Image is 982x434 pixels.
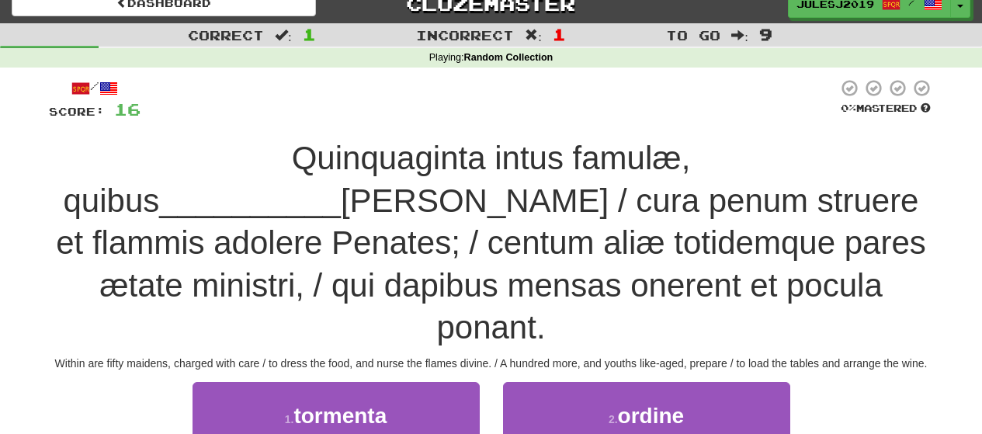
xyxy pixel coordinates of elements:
span: __________ [159,182,341,219]
span: Incorrect [416,27,514,43]
span: : [731,29,748,42]
span: ordine [618,404,685,428]
strong: Random Collection [464,52,553,63]
span: 1 [303,25,316,43]
span: Quinquaginta intus famulæ, quibus [64,140,691,219]
div: / [49,78,141,98]
span: 16 [114,99,141,119]
small: 2 . [609,413,618,425]
div: Mastered [838,102,934,116]
span: 1 [553,25,566,43]
span: Score: [49,105,105,118]
span: Correct [188,27,264,43]
span: 9 [759,25,772,43]
span: : [525,29,542,42]
span: 0 % [841,102,856,114]
span: [PERSON_NAME] / cura penum struere et flammis adolere Penates; / centum aliæ totidemque pares æta... [56,182,926,346]
span: : [275,29,292,42]
span: tormenta [293,404,387,428]
span: To go [666,27,720,43]
div: Within are fifty maidens, charged with care / to dress the food, and nurse the flames divine. / A... [49,356,934,371]
small: 1 . [285,413,294,425]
